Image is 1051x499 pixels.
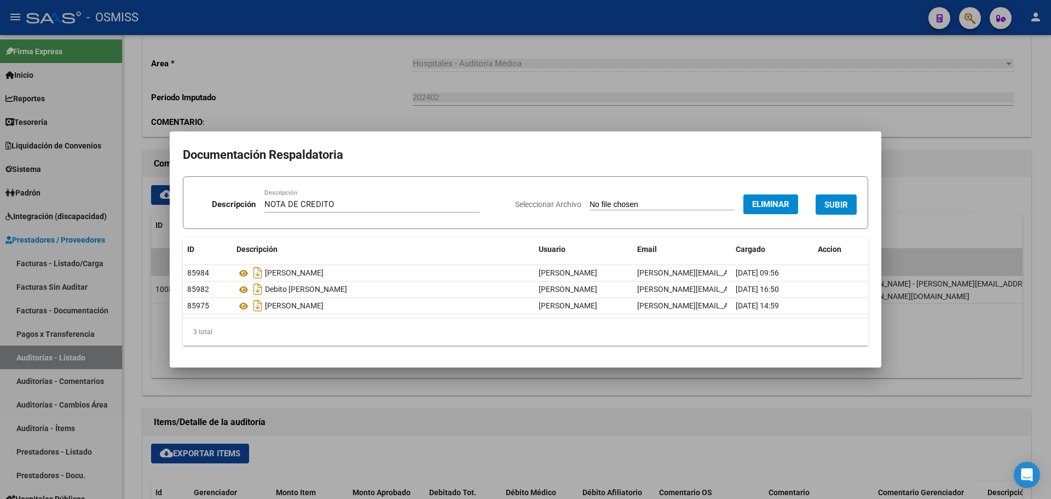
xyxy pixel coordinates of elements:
[539,268,597,277] span: [PERSON_NAME]
[824,200,848,210] span: SUBIR
[637,268,876,277] span: [PERSON_NAME][EMAIL_ADDRESS][PERSON_NAME][DOMAIN_NAME]
[212,198,256,211] p: Descripción
[251,264,265,282] i: Descargar documento
[187,285,209,294] span: 85982
[816,194,857,215] button: SUBIR
[736,268,779,277] span: [DATE] 09:56
[818,245,841,254] span: Accion
[539,301,597,310] span: [PERSON_NAME]
[736,301,779,310] span: [DATE] 14:59
[515,200,581,209] span: Seleccionar Archivo
[736,285,779,294] span: [DATE] 16:50
[183,145,868,165] h2: Documentación Respaldatoria
[236,245,278,254] span: Descripción
[743,194,798,214] button: Eliminar
[637,301,876,310] span: [PERSON_NAME][EMAIL_ADDRESS][PERSON_NAME][DOMAIN_NAME]
[534,238,633,261] datatable-header-cell: Usuario
[539,245,565,254] span: Usuario
[752,199,789,209] span: Eliminar
[731,238,813,261] datatable-header-cell: Cargado
[251,280,265,298] i: Descargar documento
[187,301,209,310] span: 85975
[813,238,868,261] datatable-header-cell: Accion
[183,318,868,346] div: 3 total
[637,245,657,254] span: Email
[187,268,209,277] span: 85984
[232,238,534,261] datatable-header-cell: Descripción
[637,285,876,294] span: [PERSON_NAME][EMAIL_ADDRESS][PERSON_NAME][DOMAIN_NAME]
[236,297,530,314] div: [PERSON_NAME]
[183,238,232,261] datatable-header-cell: ID
[251,297,265,314] i: Descargar documento
[236,280,530,298] div: Debito [PERSON_NAME]
[187,245,194,254] span: ID
[633,238,731,261] datatable-header-cell: Email
[736,245,765,254] span: Cargado
[236,264,530,282] div: [PERSON_NAME]
[1014,462,1040,488] div: Open Intercom Messenger
[539,285,597,294] span: [PERSON_NAME]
